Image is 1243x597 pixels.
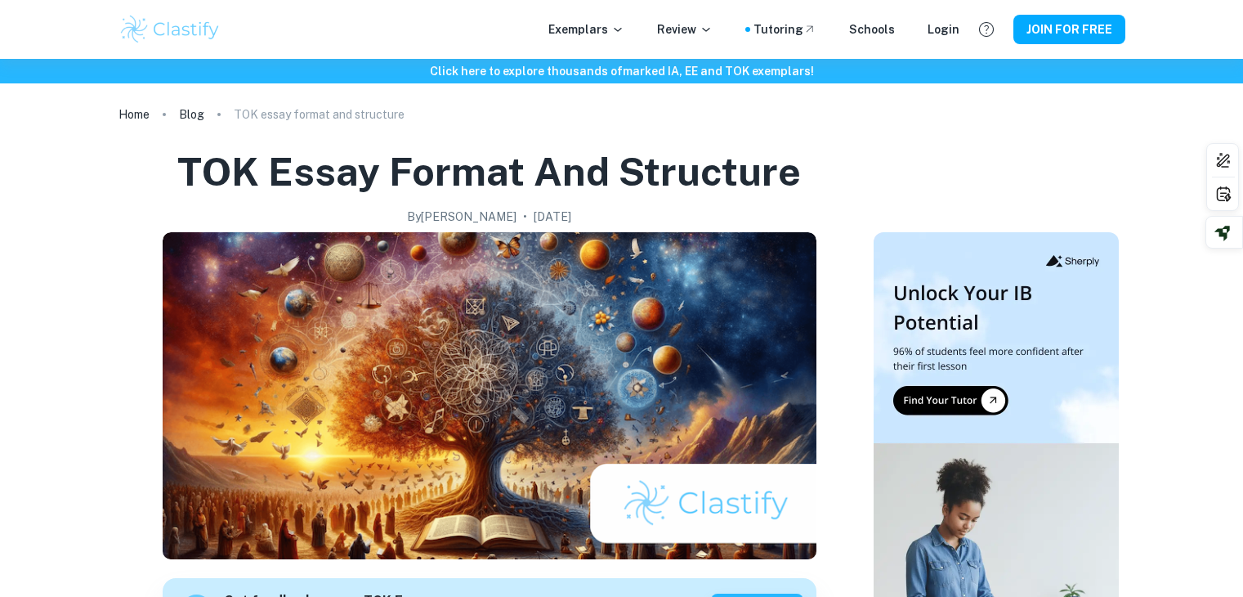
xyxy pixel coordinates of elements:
[534,208,571,226] h2: [DATE]
[177,146,801,198] h1: TOK essay format and structure
[118,103,150,126] a: Home
[523,208,527,226] p: •
[163,232,816,559] img: TOK essay format and structure cover image
[657,20,713,38] p: Review
[118,13,222,46] img: Clastify logo
[179,103,204,126] a: Blog
[972,16,1000,43] button: Help and Feedback
[1013,15,1125,44] button: JOIN FOR FREE
[849,20,895,38] a: Schools
[3,62,1240,80] h6: Click here to explore thousands of marked IA, EE and TOK exemplars !
[928,20,959,38] a: Login
[407,208,516,226] h2: By [PERSON_NAME]
[548,20,624,38] p: Exemplars
[753,20,816,38] a: Tutoring
[234,105,405,123] p: TOK essay format and structure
